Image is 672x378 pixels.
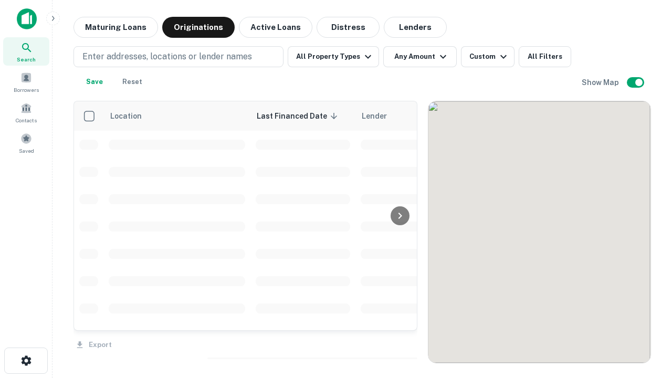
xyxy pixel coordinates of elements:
a: Saved [3,129,49,157]
button: Custom [461,46,514,67]
span: Borrowers [14,86,39,94]
th: Lender [355,101,523,131]
button: Maturing Loans [73,17,158,38]
button: Active Loans [239,17,312,38]
iframe: Chat Widget [619,260,672,311]
span: Location [110,110,155,122]
h6: Show Map [582,77,621,88]
span: Search [17,55,36,64]
span: Saved [19,146,34,155]
span: Contacts [16,116,37,124]
img: capitalize-icon.png [17,8,37,29]
th: Location [103,101,250,131]
button: Any Amount [383,46,457,67]
div: Custom [469,50,510,63]
th: Last Financed Date [250,101,355,131]
a: Borrowers [3,68,49,96]
p: Enter addresses, locations or lender names [82,50,252,63]
button: All Filters [519,46,571,67]
a: Contacts [3,98,49,127]
a: Search [3,37,49,66]
button: All Property Types [288,46,379,67]
button: Originations [162,17,235,38]
button: Distress [317,17,380,38]
span: Lender [362,110,387,122]
button: Save your search to get updates of matches that match your search criteria. [78,71,111,92]
button: Lenders [384,17,447,38]
button: Enter addresses, locations or lender names [73,46,283,67]
button: Reset [115,71,149,92]
span: Last Financed Date [257,110,341,122]
div: 0 0 [428,101,650,363]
